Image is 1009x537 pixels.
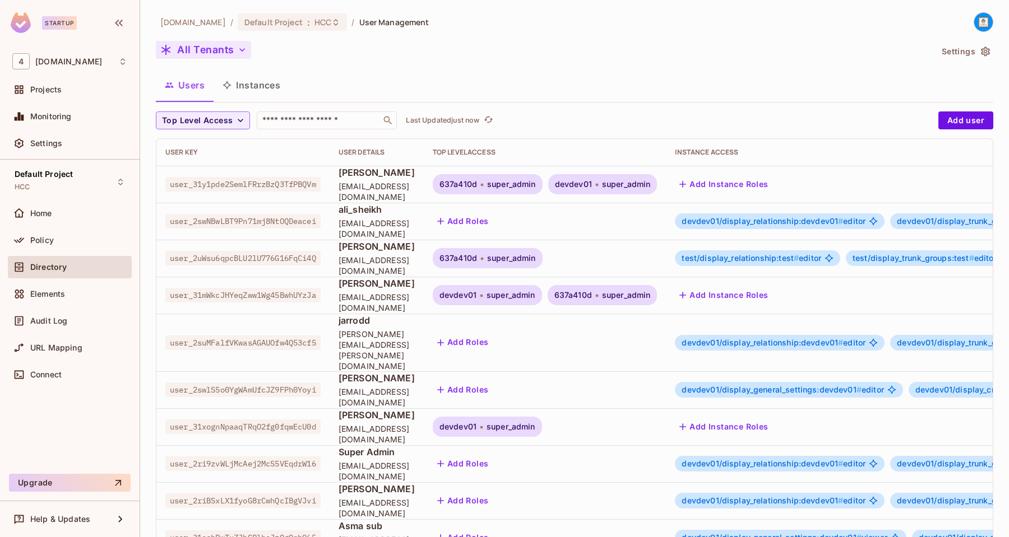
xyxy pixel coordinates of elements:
[160,17,226,27] span: the active workspace
[433,334,493,352] button: Add Roles
[244,17,303,27] span: Default Project
[15,183,30,192] span: HCC
[675,418,772,436] button: Add Instance Roles
[682,496,843,505] span: devdev01/display_relationship:devdev01
[339,446,415,458] span: Super Admin
[682,217,865,226] span: editor
[30,209,52,218] span: Home
[339,292,415,313] span: [EMAIL_ADDRESS][DOMAIN_NAME]
[838,496,843,505] span: #
[156,111,250,129] button: Top Level Access
[682,338,843,347] span: devdev01/display_relationship:devdev01
[165,214,321,228] span: user_2swNBwLBT9Pn71mj8NtOQDeacei
[230,17,233,27] li: /
[30,343,82,352] span: URL Mapping
[339,483,415,495] span: [PERSON_NAME]
[339,372,415,384] span: [PERSON_NAME]
[339,520,415,532] span: Asma sub
[351,17,354,27] li: /
[165,382,321,397] span: user_2swlS5o0YgWAmUfcJZ9FPh0Yoyi
[339,203,415,216] span: ali_sheikh
[165,335,321,350] span: user_2suMFalfVKwasAGAUOfw4Q53cf5
[853,253,974,263] span: test/display_trunk_groups:test
[339,386,415,408] span: [EMAIL_ADDRESS][DOMAIN_NAME]
[675,175,772,193] button: Add Instance Roles
[487,254,536,263] span: super_admin
[165,493,321,508] span: user_2riBSxLX1fyoG8rCwhQcIBgVJvi
[838,459,843,468] span: #
[857,385,862,394] span: #
[156,71,214,99] button: Users
[30,263,67,272] span: Directory
[359,17,429,27] span: User Management
[165,148,321,157] div: User Key
[682,459,865,468] span: editor
[30,85,62,94] span: Projects
[30,236,54,245] span: Policy
[974,13,993,31] img: naeem.sarwar@46labs.com
[682,338,865,347] span: editor
[339,314,415,326] span: jarrodd
[30,139,62,148] span: Settings
[682,496,865,505] span: editor
[30,112,72,121] span: Monitoring
[482,114,495,127] button: refresh
[602,180,651,189] span: super_admin
[30,515,90,524] span: Help & Updates
[406,116,479,125] p: Last Updated just now
[9,474,131,492] button: Upgrade
[938,111,993,129] button: Add user
[307,18,311,27] span: :
[339,423,415,445] span: [EMAIL_ADDRESS][DOMAIN_NAME]
[30,289,65,298] span: Elements
[339,181,415,202] span: [EMAIL_ADDRESS][DOMAIN_NAME]
[30,316,67,325] span: Audit Log
[439,254,477,263] span: 637a410d
[602,291,651,300] span: super_admin
[682,385,861,394] span: devdev01/display_general_settings:devdev01
[682,253,799,263] span: test/display_relationship:test
[439,180,477,189] span: 637a410d
[42,16,77,30] div: Startup
[682,385,883,394] span: editor
[15,170,73,179] span: Default Project
[339,166,415,179] span: [PERSON_NAME]
[339,240,415,253] span: [PERSON_NAME]
[11,12,31,33] img: SReyMgAAAABJRU5ErkJggg==
[555,180,592,189] span: devdev01
[339,277,415,289] span: [PERSON_NAME]
[30,370,62,379] span: Connect
[165,177,321,192] span: user_31y1pde2SemlFRrzBzQ3TfPBQVm
[314,17,331,27] span: HCC
[339,409,415,421] span: [PERSON_NAME]
[165,251,321,265] span: user_2uWsu6qpcBLU2lU776G16FqCi4Q
[433,455,493,473] button: Add Roles
[479,114,495,127] span: Click to refresh data
[165,288,321,302] span: user_31mWkcJHYeqZww1Wg45BwhUYzJa
[433,381,493,399] button: Add Roles
[165,419,321,434] span: user_31xognNpaaqTRqO2fg0fqwEcU0d
[838,338,843,347] span: #
[487,422,535,431] span: super_admin
[339,329,415,371] span: [PERSON_NAME][EMAIL_ADDRESS][PERSON_NAME][DOMAIN_NAME]
[484,115,493,126] span: refresh
[682,254,821,263] span: editor
[439,422,476,431] span: devdev01
[162,114,233,128] span: Top Level Access
[12,53,30,69] span: 4
[339,497,415,519] span: [EMAIL_ADDRESS][DOMAIN_NAME]
[794,253,799,263] span: #
[487,180,536,189] span: super_admin
[433,492,493,510] button: Add Roles
[682,216,843,226] span: devdev01/display_relationship:devdev01
[156,41,251,59] button: All Tenants
[487,291,535,300] span: super_admin
[969,253,974,263] span: #
[214,71,289,99] button: Instances
[675,286,772,304] button: Add Instance Roles
[339,255,415,276] span: [EMAIL_ADDRESS][DOMAIN_NAME]
[433,212,493,230] button: Add Roles
[853,254,997,263] span: editor
[937,43,993,60] button: Settings
[439,291,476,300] span: devdev01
